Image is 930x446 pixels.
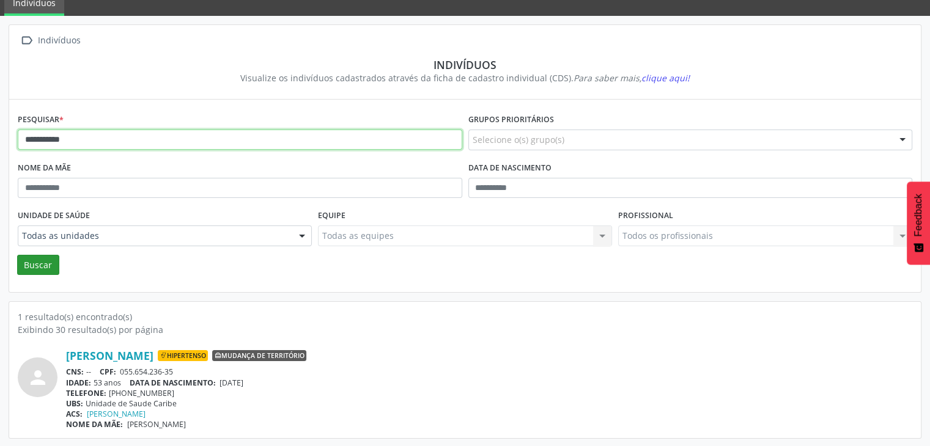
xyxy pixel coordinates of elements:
[26,58,904,71] div: Indivíduos
[212,350,306,361] span: Mudança de território
[220,378,243,388] span: [DATE]
[130,378,216,388] span: DATA DE NASCIMENTO:
[574,72,690,84] i: Para saber mais,
[468,111,554,130] label: Grupos prioritários
[18,323,912,336] div: Exibindo 30 resultado(s) por página
[907,181,930,265] button: Feedback - Mostrar pesquisa
[87,409,146,419] a: [PERSON_NAME]
[618,207,673,225] label: Profissional
[318,207,345,225] label: Equipe
[35,32,83,49] div: Indivíduos
[66,378,91,388] span: IDADE:
[66,388,912,398] div: [PHONE_NUMBER]
[100,367,116,377] span: CPF:
[66,409,83,419] span: ACS:
[18,111,64,130] label: Pesquisar
[913,194,924,236] span: Feedback
[66,398,912,409] div: Unidade de Saude Caribe
[641,72,690,84] span: clique aqui!
[22,230,287,242] span: Todas as unidades
[127,419,186,430] span: [PERSON_NAME]
[18,159,71,178] label: Nome da mãe
[158,350,208,361] span: Hipertenso
[66,367,84,377] span: CNS:
[18,207,90,225] label: Unidade de saúde
[66,398,83,409] span: UBS:
[66,388,106,398] span: TELEFONE:
[66,367,912,377] div: --
[18,310,912,323] div: 1 resultado(s) encontrado(s)
[66,378,912,388] div: 53 anos
[27,367,49,389] i: person
[17,255,59,276] button: Buscar
[66,419,123,430] span: NOME DA MÃE:
[120,367,173,377] span: 055.654.236-35
[18,32,83,49] a:  Indivíduos
[26,71,904,84] div: Visualize os indivíduos cadastrados através da ficha de cadastro individual (CDS).
[66,349,153,362] a: [PERSON_NAME]
[473,133,564,146] span: Selecione o(s) grupo(s)
[18,32,35,49] i: 
[468,159,552,178] label: Data de nascimento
